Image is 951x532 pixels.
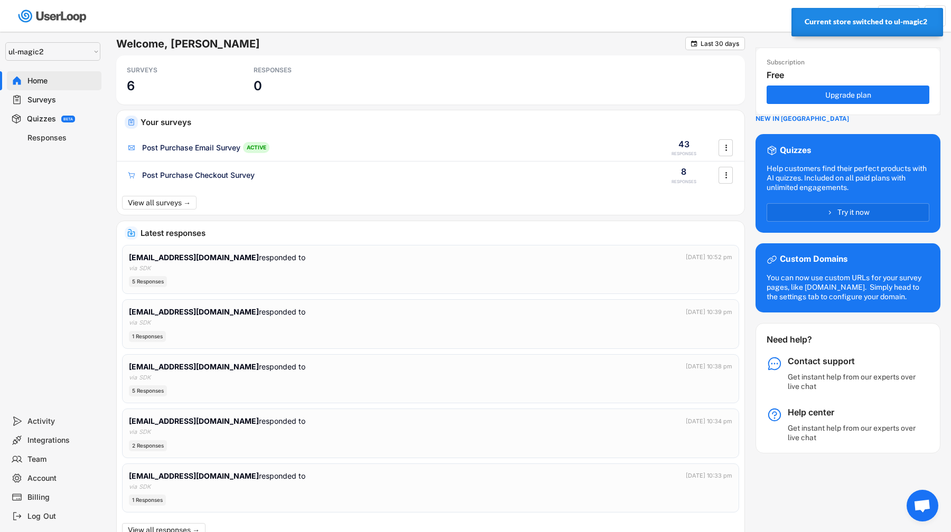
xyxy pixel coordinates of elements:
[907,490,938,521] div: Open chat
[27,76,97,86] div: Home
[780,145,811,156] div: Quizzes
[129,362,259,371] strong: [EMAIL_ADDRESS][DOMAIN_NAME]
[27,435,97,445] div: Integrations
[142,170,255,180] div: Post Purchase Checkout Survey
[129,470,305,481] div: responded to
[129,482,137,491] div: via
[788,407,920,418] div: Help center
[686,308,732,317] div: [DATE] 10:39 pm
[686,417,732,426] div: [DATE] 10:34 pm
[27,454,97,464] div: Team
[254,78,262,94] h3: 0
[139,427,151,436] div: SDK
[27,95,97,105] div: Surveys
[837,208,870,216] span: Try it now
[139,264,151,273] div: SDK
[127,229,135,237] img: IncomingMajor.svg
[27,114,56,124] div: Quizzes
[788,372,920,391] div: Get instant help from our experts over live chat
[129,416,259,425] strong: [EMAIL_ADDRESS][DOMAIN_NAME]
[805,17,927,26] strong: Current store switched to ul-magic2
[129,276,167,287] div: 5 Responses
[767,164,929,193] div: Help customers find their perfect products with AI quizzes. Included on all paid plans with unlim...
[788,356,920,367] div: Contact support
[122,196,197,210] button: View all surveys →
[129,415,305,426] div: responded to
[142,142,240,153] div: Post Purchase Email Survey
[686,471,732,480] div: [DATE] 10:33 pm
[725,142,727,153] text: 
[27,492,97,502] div: Billing
[129,373,137,382] div: via
[27,473,97,483] div: Account
[129,495,166,506] div: 1 Responses
[681,166,686,177] div: 8
[129,331,166,342] div: 1 Responses
[254,66,349,74] div: RESPONSES
[690,40,698,47] button: 
[16,5,90,27] img: userloop-logo-01.svg
[767,59,805,67] div: Subscription
[129,264,137,273] div: via
[27,416,97,426] div: Activity
[27,133,97,143] div: Responses
[672,179,696,185] div: RESPONSES
[139,318,151,327] div: SDK
[139,482,151,491] div: SDK
[780,254,847,265] div: Custom Domains
[691,40,697,47] text: 
[767,203,929,222] button: Try it now
[678,138,689,150] div: 43
[116,37,685,51] h6: Welcome, [PERSON_NAME]
[767,334,840,345] div: Need help?
[767,85,929,104] button: Upgrade plan
[129,385,167,396] div: 5 Responses
[686,362,732,371] div: [DATE] 10:38 pm
[725,169,727,180] text: 
[129,307,259,316] strong: [EMAIL_ADDRESS][DOMAIN_NAME]
[672,151,696,157] div: RESPONSES
[27,511,97,521] div: Log Out
[141,118,736,126] div: Your surveys
[756,115,849,123] div: NEW IN [GEOGRAPHIC_DATA]
[686,253,732,262] div: [DATE] 10:52 pm
[129,427,137,436] div: via
[129,471,259,480] strong: [EMAIL_ADDRESS][DOMAIN_NAME]
[63,117,73,121] div: BETA
[767,70,935,81] div: Free
[129,253,259,262] strong: [EMAIL_ADDRESS][DOMAIN_NAME]
[127,78,135,94] h3: 6
[129,361,305,372] div: responded to
[129,318,137,327] div: via
[139,373,151,382] div: SDK
[767,273,929,302] div: You can now use custom URLs for your survey pages, like [DOMAIN_NAME]. Simply head to the setting...
[129,306,305,317] div: responded to
[127,66,222,74] div: SURVEYS
[141,229,736,237] div: Latest responses
[721,167,731,183] button: 
[788,423,920,442] div: Get instant help from our experts over live chat
[701,41,739,47] div: Last 30 days
[721,140,731,156] button: 
[129,440,167,451] div: 2 Responses
[243,142,269,153] div: ACTIVE
[129,252,305,263] div: responded to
